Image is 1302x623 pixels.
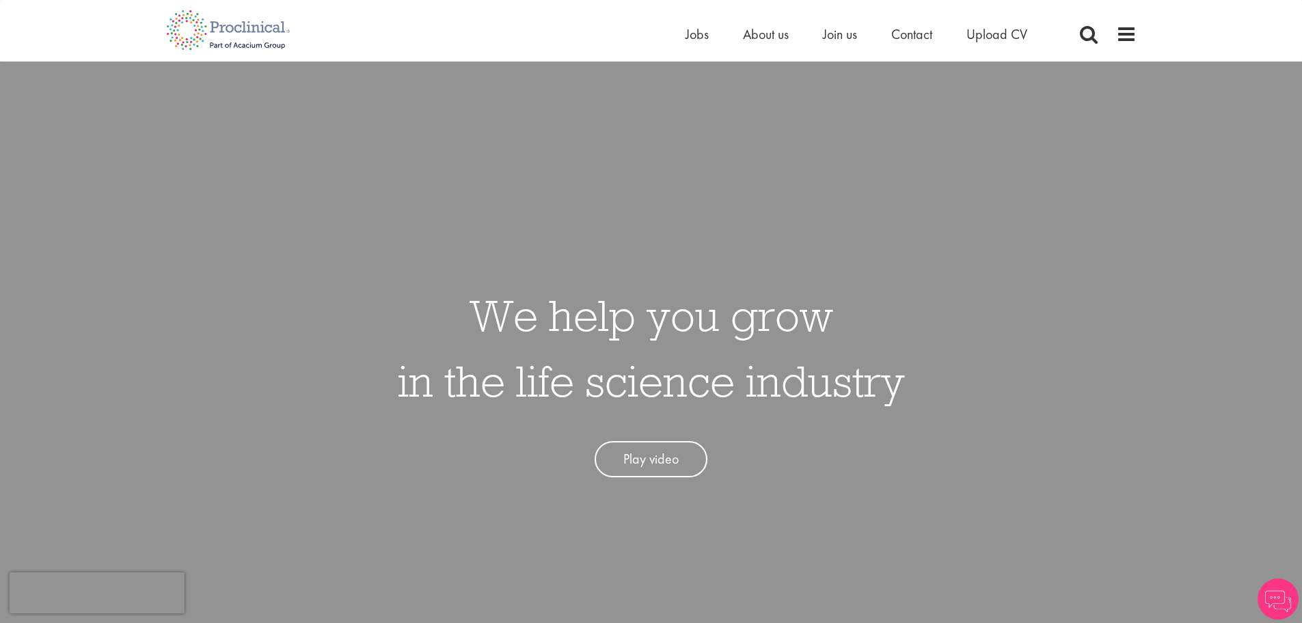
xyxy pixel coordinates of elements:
a: Play video [595,441,707,477]
a: Join us [823,25,857,43]
a: About us [743,25,789,43]
a: Jobs [686,25,709,43]
a: Contact [891,25,932,43]
img: Chatbot [1258,579,1299,620]
a: Upload CV [966,25,1027,43]
h1: We help you grow in the life science industry [398,282,905,414]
